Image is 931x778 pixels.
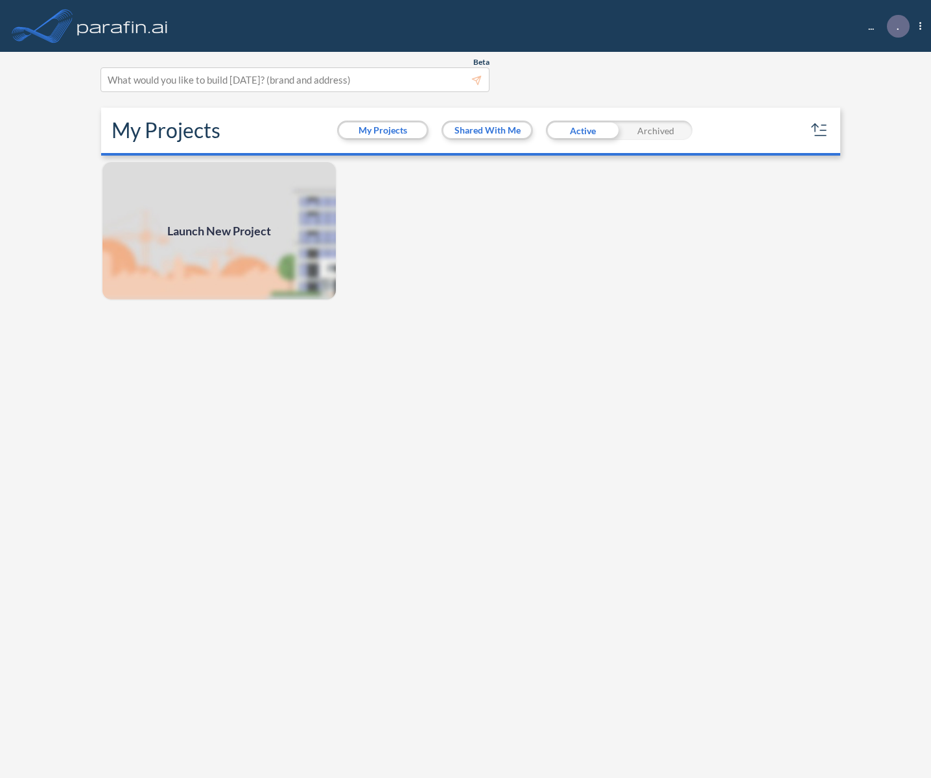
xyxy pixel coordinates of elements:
span: Beta [473,57,489,67]
button: Shared With Me [443,123,531,138]
div: ... [849,15,921,38]
a: Launch New Project [101,161,337,301]
p: . [897,20,899,32]
h2: My Projects [112,118,220,143]
button: My Projects [339,123,427,138]
span: Launch New Project [167,222,271,240]
img: add [101,161,337,301]
button: sort [809,120,830,141]
div: Active [546,121,619,140]
div: Archived [619,121,692,140]
img: logo [75,13,171,39]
